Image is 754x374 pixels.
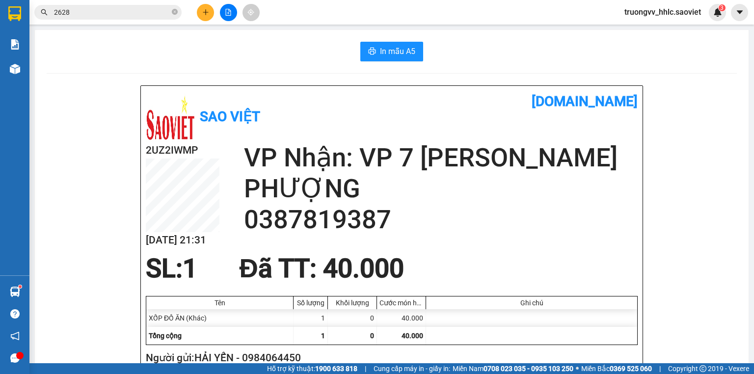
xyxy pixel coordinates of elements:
[10,331,20,341] span: notification
[328,309,377,327] div: 0
[10,309,20,319] span: question-circle
[267,363,357,374] span: Hỗ trợ kỹ thuật:
[239,253,404,284] span: Đã TT : 40.000
[402,332,423,340] span: 40.000
[429,299,635,307] div: Ghi chú
[244,204,638,235] h2: 0387819387
[581,363,652,374] span: Miền Bắc
[54,7,170,18] input: Tìm tên, số ĐT hoặc mã đơn
[8,6,21,21] img: logo-vxr
[10,39,20,50] img: solution-icon
[370,332,374,340] span: 0
[149,299,291,307] div: Tên
[146,309,294,327] div: XỐP ĐỒ ĂN (Khác)
[146,232,219,248] h2: [DATE] 21:31
[10,287,20,297] img: warehouse-icon
[610,365,652,373] strong: 0369 525 060
[735,8,744,17] span: caret-down
[10,353,20,363] span: message
[247,9,254,16] span: aim
[380,45,415,57] span: In mẫu A5
[294,309,328,327] div: 1
[296,299,325,307] div: Số lượng
[172,9,178,15] span: close-circle
[576,367,579,371] span: ⚪️
[146,93,195,142] img: logo.jpg
[225,9,232,16] span: file-add
[146,350,634,366] h2: Người gửi: HẢI YẾN - 0984064450
[720,4,724,11] span: 3
[10,64,20,74] img: warehouse-icon
[617,6,709,18] span: truongvv_hhlc.saoviet
[365,363,366,374] span: |
[713,8,722,17] img: icon-new-feature
[146,253,183,284] span: SL:
[146,142,219,159] h2: 2UZ2IWMP
[368,47,376,56] span: printer
[19,285,22,288] sup: 1
[202,9,209,16] span: plus
[700,365,706,372] span: copyright
[659,363,661,374] span: |
[172,8,178,17] span: close-circle
[532,93,638,109] b: [DOMAIN_NAME]
[360,42,423,61] button: printerIn mẫu A5
[719,4,726,11] sup: 3
[242,4,260,21] button: aim
[315,365,357,373] strong: 1900 633 818
[379,299,423,307] div: Cước món hàng
[220,4,237,21] button: file-add
[731,4,748,21] button: caret-down
[200,108,260,125] b: Sao Việt
[183,253,197,284] span: 1
[321,332,325,340] span: 1
[244,142,638,173] h2: VP Nhận: VP 7 [PERSON_NAME]
[330,299,374,307] div: Khối lượng
[453,363,573,374] span: Miền Nam
[197,4,214,21] button: plus
[149,332,182,340] span: Tổng cộng
[41,9,48,16] span: search
[484,365,573,373] strong: 0708 023 035 - 0935 103 250
[244,173,638,204] h2: PHƯỢNG
[377,309,426,327] div: 40.000
[374,363,450,374] span: Cung cấp máy in - giấy in:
